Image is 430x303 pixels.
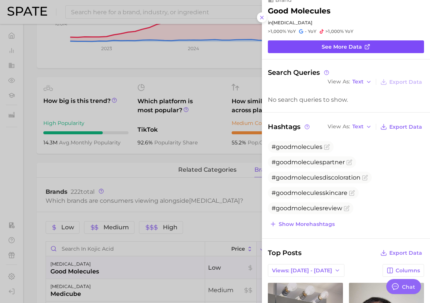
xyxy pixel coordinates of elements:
div: No search queries to show. [268,96,424,103]
span: #goodmoleculesdiscoloration [272,174,361,181]
span: #goodmoleculesreview [272,205,342,212]
span: #goodmoleculesskincare [272,189,347,196]
span: Top Posts [268,248,301,258]
span: YoY [345,28,353,34]
span: >1,000% [325,28,344,34]
span: #goodmoleculespartner [272,159,345,166]
span: Show more hashtags [279,221,335,227]
span: See more data [322,44,362,50]
button: Flag as miscategorized or irrelevant [344,205,350,211]
span: Export Data [389,79,422,85]
button: View AsText [326,122,374,132]
button: Flag as miscategorized or irrelevant [362,175,368,181]
span: Text [352,125,364,129]
button: Export Data [378,248,424,258]
div: in [268,20,424,25]
button: Export Data [378,77,424,87]
span: YoY [287,28,296,34]
a: See more data [268,40,424,53]
span: - [305,28,307,34]
span: Columns [396,267,420,274]
button: Flag as miscategorized or irrelevant [349,190,355,196]
span: View As [328,125,350,129]
button: Flag as miscategorized or irrelevant [324,144,330,150]
span: View As [328,80,350,84]
span: Text [352,80,364,84]
button: Flag as miscategorized or irrelevant [346,159,352,165]
span: [MEDICAL_DATA] [272,20,312,25]
span: Views: [DATE] - [DATE] [272,267,332,274]
span: >1,000% [268,28,286,34]
h2: good molecules [268,6,331,15]
button: Views: [DATE] - [DATE] [268,264,344,277]
span: #goodmolecules [272,143,322,150]
button: View AsText [326,77,374,87]
button: Export Data [378,122,424,132]
span: Export Data [389,250,422,256]
button: Show morehashtags [268,219,337,229]
button: Columns [383,264,424,277]
span: YoY [308,28,316,34]
span: Hashtags [268,122,311,132]
span: Search Queries [268,68,330,77]
span: Export Data [389,124,422,130]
